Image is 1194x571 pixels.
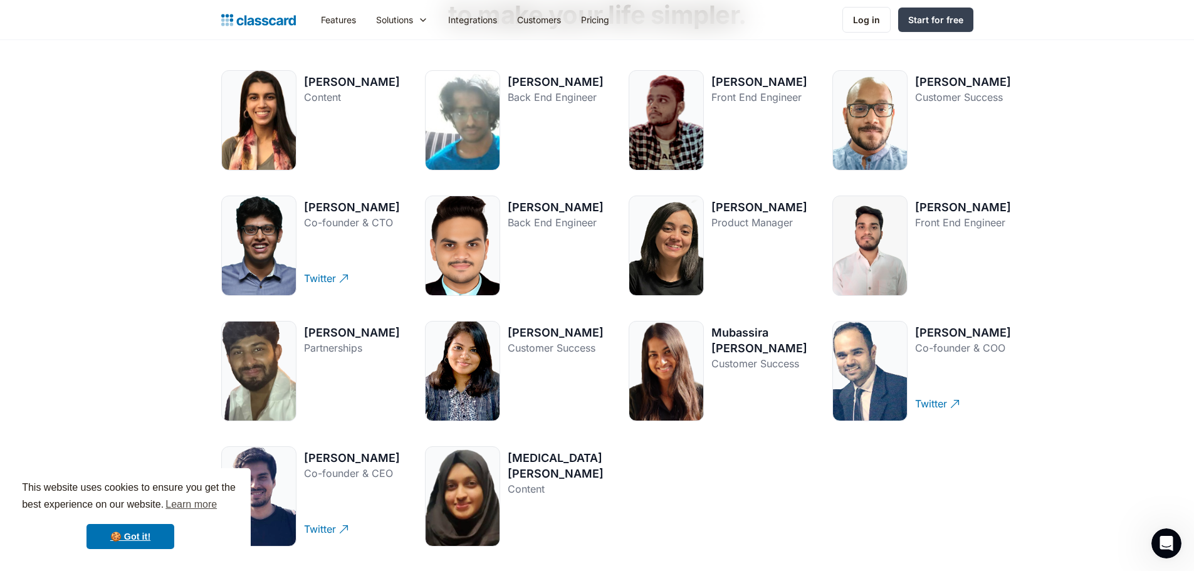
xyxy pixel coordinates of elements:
[164,495,219,514] a: learn more about cookies
[508,450,604,481] div: [MEDICAL_DATA][PERSON_NAME]
[304,90,400,105] div: Content
[304,261,400,296] a: Twitter
[711,215,807,230] div: Product Manager
[915,387,1011,421] a: Twitter
[304,215,400,230] div: Co-founder & CTO
[376,13,413,26] div: Solutions
[508,215,604,230] div: Back End Engineer
[898,8,973,32] a: Start for free
[508,74,604,90] div: [PERSON_NAME]
[311,6,366,34] a: Features
[508,340,604,355] div: Customer Success
[915,340,1011,355] div: Co-founder & COO
[711,74,807,90] div: [PERSON_NAME]
[304,466,400,481] div: Co-founder & CEO
[304,340,400,355] div: Partnerships
[508,90,604,105] div: Back End Engineer
[915,387,947,411] div: Twitter
[508,325,604,340] div: [PERSON_NAME]
[842,7,891,33] a: Log in
[711,356,807,371] div: Customer Success
[10,468,251,561] div: cookieconsent
[853,13,880,26] div: Log in
[304,199,400,215] div: [PERSON_NAME]
[304,261,336,286] div: Twitter
[366,6,438,34] div: Solutions
[915,215,1011,230] div: Front End Engineer
[908,13,963,26] div: Start for free
[22,480,239,514] span: This website uses cookies to ensure you get the best experience on our website.
[508,199,604,215] div: [PERSON_NAME]
[508,481,604,496] div: Content
[221,11,296,29] a: home
[711,90,807,105] div: Front End Engineer
[438,6,507,34] a: Integrations
[304,74,400,90] div: [PERSON_NAME]
[507,6,571,34] a: Customers
[571,6,619,34] a: Pricing
[915,199,1011,215] div: [PERSON_NAME]
[1151,528,1181,558] iframe: Intercom live chat
[711,199,807,215] div: [PERSON_NAME]
[304,325,400,340] div: [PERSON_NAME]
[915,90,1011,105] div: Customer Success
[915,74,1011,90] div: [PERSON_NAME]
[304,512,400,547] a: Twitter
[86,524,174,549] a: dismiss cookie message
[711,325,807,356] div: Mubassira [PERSON_NAME]
[915,325,1011,340] div: [PERSON_NAME]
[304,512,336,537] div: Twitter
[304,450,400,466] div: [PERSON_NAME]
